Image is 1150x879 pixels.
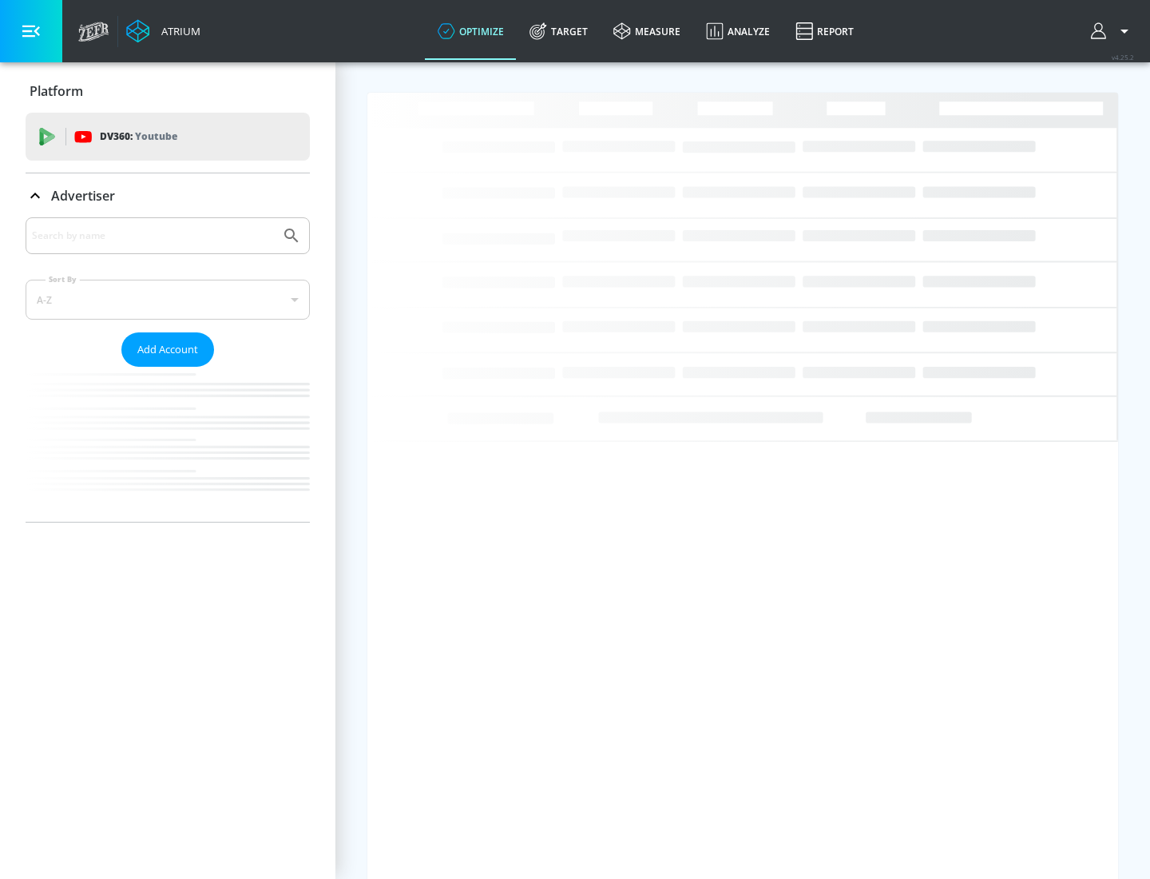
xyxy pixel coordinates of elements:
p: Youtube [135,128,177,145]
div: Advertiser [26,173,310,218]
a: Atrium [126,19,200,43]
div: Platform [26,69,310,113]
p: Platform [30,82,83,100]
p: DV360: [100,128,177,145]
a: Report [783,2,866,60]
div: A-Z [26,280,310,320]
a: Target [517,2,601,60]
div: DV360: Youtube [26,113,310,161]
div: Atrium [155,24,200,38]
a: measure [601,2,693,60]
span: v 4.25.2 [1112,53,1134,62]
div: Advertiser [26,217,310,522]
a: optimize [425,2,517,60]
label: Sort By [46,274,80,284]
a: Analyze [693,2,783,60]
span: Add Account [137,340,198,359]
nav: list of Advertiser [26,367,310,522]
input: Search by name [32,225,274,246]
button: Add Account [121,332,214,367]
p: Advertiser [51,187,115,205]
